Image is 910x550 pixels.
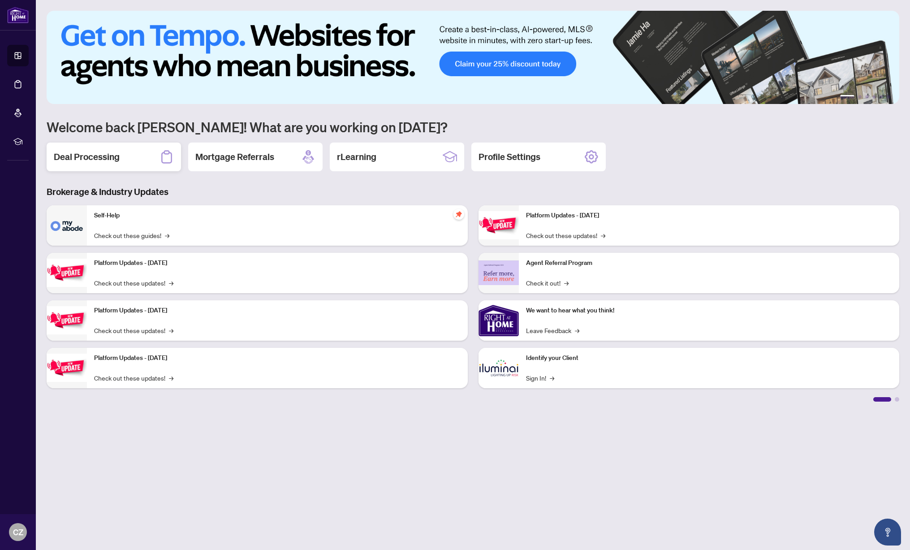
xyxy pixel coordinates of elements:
span: → [575,325,579,335]
span: → [165,230,169,240]
span: → [601,230,605,240]
img: Identify your Client [479,348,519,388]
button: Open asap [874,519,901,546]
button: 3 [865,95,869,99]
img: Platform Updates - September 16, 2025 [47,259,87,287]
span: → [169,278,173,288]
button: 5 [880,95,883,99]
a: Check out these guides!→ [94,230,169,240]
span: → [564,278,569,288]
p: Self-Help [94,211,461,221]
a: Check it out!→ [526,278,569,288]
img: Agent Referral Program [479,260,519,285]
a: Leave Feedback→ [526,325,579,335]
p: Identify your Client [526,353,893,363]
button: 4 [872,95,876,99]
h2: rLearning [337,151,376,163]
h1: Welcome back [PERSON_NAME]! What are you working on [DATE]? [47,118,899,135]
h2: Deal Processing [54,151,120,163]
p: We want to hear what you think! [526,306,893,316]
p: Platform Updates - [DATE] [94,306,461,316]
h2: Profile Settings [479,151,540,163]
a: Check out these updates!→ [94,373,173,383]
a: Check out these updates!→ [94,325,173,335]
p: Platform Updates - [DATE] [526,211,893,221]
span: → [550,373,554,383]
img: logo [7,7,29,23]
span: pushpin [453,209,464,220]
img: Platform Updates - July 8, 2025 [47,354,87,382]
img: Slide 0 [47,11,899,104]
a: Sign In!→ [526,373,554,383]
img: Self-Help [47,205,87,246]
h3: Brokerage & Industry Updates [47,186,899,198]
img: Platform Updates - July 21, 2025 [47,306,87,334]
img: We want to hear what you think! [479,300,519,341]
p: Agent Referral Program [526,258,893,268]
p: Platform Updates - [DATE] [94,258,461,268]
button: 2 [858,95,862,99]
a: Check out these updates!→ [94,278,173,288]
h2: Mortgage Referrals [195,151,274,163]
span: CZ [13,526,23,538]
button: 6 [887,95,890,99]
img: Platform Updates - June 23, 2025 [479,211,519,239]
button: 1 [840,95,854,99]
span: → [169,373,173,383]
a: Check out these updates!→ [526,230,605,240]
p: Platform Updates - [DATE] [94,353,461,363]
span: → [169,325,173,335]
